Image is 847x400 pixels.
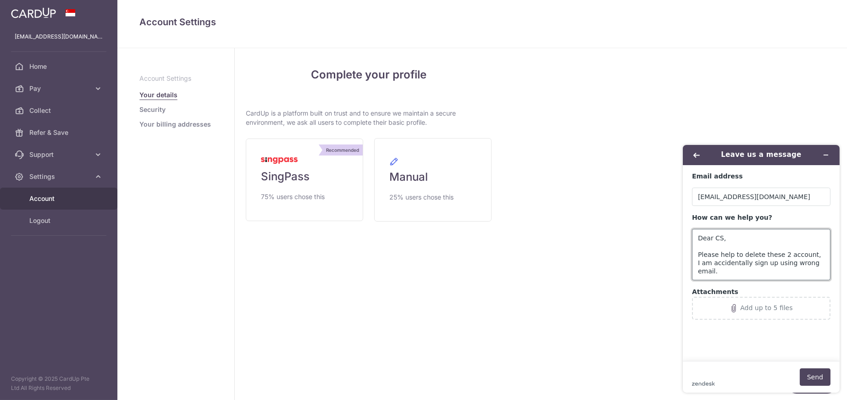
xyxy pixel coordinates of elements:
h4: Complete your profile [246,67,492,83]
a: Manual 25% users chose this [374,138,492,222]
span: Settings [29,172,90,181]
span: Manual [389,170,428,184]
span: 25% users chose this [389,192,454,203]
p: Account Settings [139,74,212,83]
p: CardUp is a platform built on trust and to ensure we maintain a secure environment, we ask all us... [246,109,492,127]
span: Home [29,62,90,71]
img: CardUp [11,7,56,18]
span: Support [29,150,90,159]
p: [EMAIL_ADDRESS][DOMAIN_NAME] [15,32,103,41]
span: Account [29,194,90,203]
span: 75% users chose this [261,191,325,202]
div: Recommended [322,144,363,156]
span: Help [21,6,39,15]
span: Pay [29,84,90,93]
span: Refer & Save [29,128,90,137]
span: Collect [29,106,90,115]
img: MyInfoLogo [261,157,298,164]
a: Security [139,105,166,114]
span: SingPass [261,169,310,184]
iframe: Find more information here [675,138,847,400]
span: Logout [29,216,90,225]
a: Your details [139,90,177,100]
h4: Account Settings [139,15,825,29]
a: Your billing addresses [139,120,211,129]
a: Recommended SingPass 75% users chose this [246,139,363,221]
